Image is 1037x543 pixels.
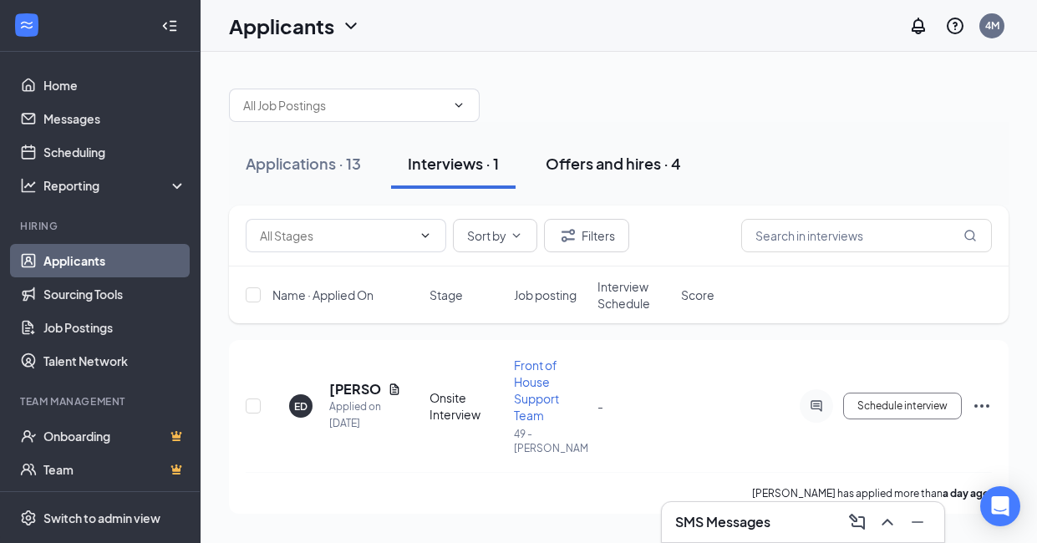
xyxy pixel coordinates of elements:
span: - [597,398,603,414]
button: Sort byChevronDown [453,219,537,252]
a: Job Postings [43,311,186,344]
a: Messages [43,102,186,135]
h1: Applicants [229,12,334,40]
svg: ComposeMessage [847,512,867,532]
div: Interviews · 1 [408,153,499,174]
svg: WorkstreamLogo [18,17,35,33]
svg: Notifications [908,16,928,36]
div: Hiring [20,219,183,233]
button: Schedule interview [843,393,962,419]
div: Onsite Interview [430,389,503,423]
span: Front of House Support Team [514,358,559,423]
a: OnboardingCrown [43,419,186,453]
div: Switch to admin view [43,510,160,526]
a: Home [43,69,186,102]
a: DocumentsCrown [43,486,186,520]
a: Applicants [43,244,186,277]
a: Sourcing Tools [43,277,186,311]
button: Filter Filters [544,219,629,252]
div: Offers and hires · 4 [546,153,681,174]
b: a day ago [943,487,989,500]
span: Interview Schedule [597,278,671,312]
span: Job posting [514,287,577,303]
div: ED [294,399,308,414]
input: All Stages [260,226,412,245]
svg: Collapse [161,18,178,34]
h5: [PERSON_NAME] [329,380,381,398]
span: Sort by [467,230,506,241]
a: TeamCrown [43,453,186,486]
svg: Minimize [907,512,928,532]
svg: ChevronDown [341,16,361,36]
input: Search in interviews [741,219,992,252]
div: Open Intercom Messenger [980,486,1020,526]
span: Schedule interview [857,400,948,412]
span: Name · Applied On [272,287,374,303]
button: ComposeMessage [844,509,871,535]
h3: SMS Messages [675,513,770,531]
input: All Job Postings [243,96,445,114]
span: Score [681,287,714,303]
svg: ChevronDown [452,99,465,112]
svg: Filter [558,226,578,246]
svg: ChevronDown [419,229,432,242]
div: Applications · 13 [246,153,361,174]
svg: Ellipses [972,396,992,416]
svg: Analysis [20,177,37,194]
div: Reporting [43,177,187,194]
svg: Document [388,383,401,396]
div: Team Management [20,394,183,409]
button: Minimize [904,509,931,535]
p: 49 - [PERSON_NAME] [514,427,587,455]
svg: ChevronDown [510,229,523,242]
div: Applied on [DATE] [329,398,401,432]
svg: Settings [20,510,37,526]
div: 4M [985,18,999,33]
a: Scheduling [43,135,186,169]
svg: QuestionInfo [945,16,965,36]
button: ChevronUp [874,509,901,535]
a: Talent Network [43,344,186,378]
p: [PERSON_NAME] has applied more than . [752,486,992,500]
span: Stage [430,287,463,303]
svg: ActiveChat [806,399,826,413]
svg: MagnifyingGlass [963,229,977,242]
svg: ChevronUp [877,512,897,532]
